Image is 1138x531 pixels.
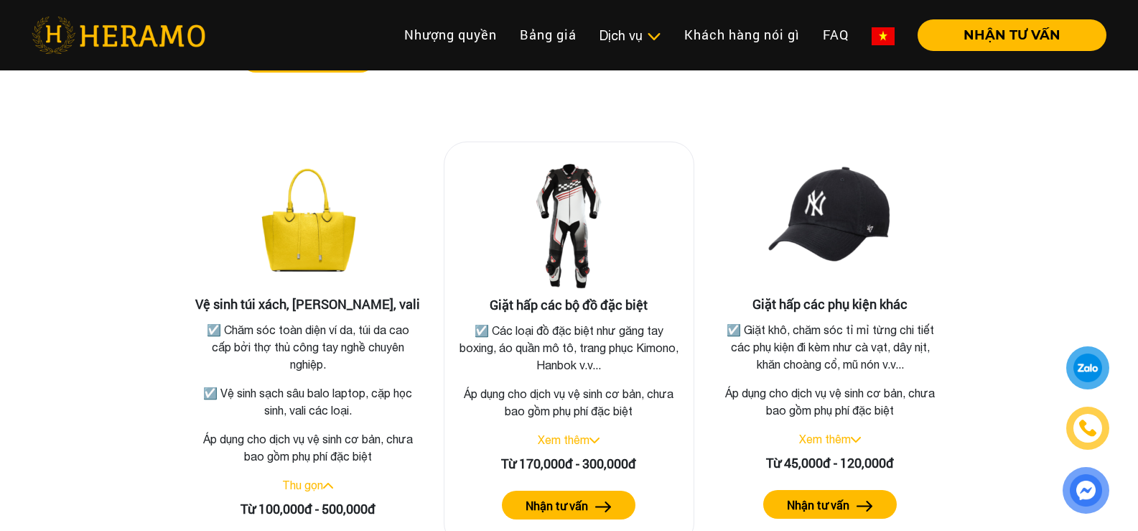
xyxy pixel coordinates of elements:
[194,430,422,465] p: Áp dụng cho dịch vụ vệ sinh cơ bản, chưa bao gồm phụ phí đặc biệt
[32,17,205,54] img: heramo-logo.png
[194,297,422,313] h3: Vệ sinh túi xách, [PERSON_NAME], vali
[719,321,941,373] p: ☑️ Giặt khô, chăm sóc tỉ mỉ từng chi tiết các phụ kiện đi kèm như cà vạt, dây nịt, khăn choàng cổ...
[282,479,323,491] a: Thu gọn
[456,297,683,313] h3: Giặt hấp các bộ đồ đặc biệt
[646,29,661,44] img: subToggleIcon
[456,385,683,420] p: Áp dụng cho dịch vụ vệ sinh cơ bản, chưa bao gồm phụ phí đặc biệt
[763,490,897,519] button: Nhận tư vấn
[673,19,811,50] a: Khách hàng nói gì
[811,19,860,50] a: FAQ
[589,438,600,443] img: arrow_down.svg
[508,19,588,50] a: Bảng giá
[1068,409,1107,448] a: phone-icon
[502,491,635,520] button: Nhận tư vấn
[600,26,661,45] div: Dịch vụ
[758,153,902,297] img: Giặt hấp các phụ kiện khác
[456,454,683,474] div: Từ 170,000đ - 300,000đ
[197,384,419,419] p: ☑️ Vệ sinh sạch sâu balo laptop, cặp học sinh, vali các loại.
[716,297,944,313] h3: Giặt hấp các phụ kiện khác
[872,27,895,45] img: vn-flag.png
[716,384,944,419] p: Áp dụng cho dịch vụ vệ sinh cơ bản, chưa bao gồm phụ phí đặc biệt
[595,502,612,512] img: arrow
[456,491,683,520] a: Nhận tư vấn arrow
[194,499,422,519] div: Từ 100,000đ - 500,000đ
[459,322,680,374] p: ☑️ Các loại đồ đặc biệt như găng tay boxing, áo quần mô tô, trang phục Kimono, Hanbok v.v...
[716,453,944,473] div: Từ 45,000đ - 120,000đ
[851,437,861,443] img: arrow_down.svg
[526,497,588,514] label: Nhận tư vấn
[497,154,640,297] img: Giặt hấp các bộ đồ đặc biệt
[799,433,851,445] a: Xem thêm
[538,433,589,446] a: Xem thêm
[393,19,508,50] a: Nhượng quyền
[857,501,873,512] img: arrow
[716,490,944,519] a: Nhận tư vấn arrow
[918,19,1106,51] button: NHẬN TƯ VẤN
[1080,420,1096,436] img: phone-icon
[236,153,380,297] img: Vệ sinh túi xách, balo, vali
[197,321,419,373] p: ☑️ Chăm sóc toàn diện ví da, túi da cao cấp bởi thợ thủ công tay nghề chuyên nghiệp.
[787,497,849,514] label: Nhận tư vấn
[323,483,333,489] img: arrow_up.svg
[906,29,1106,42] a: NHẬN TƯ VẤN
